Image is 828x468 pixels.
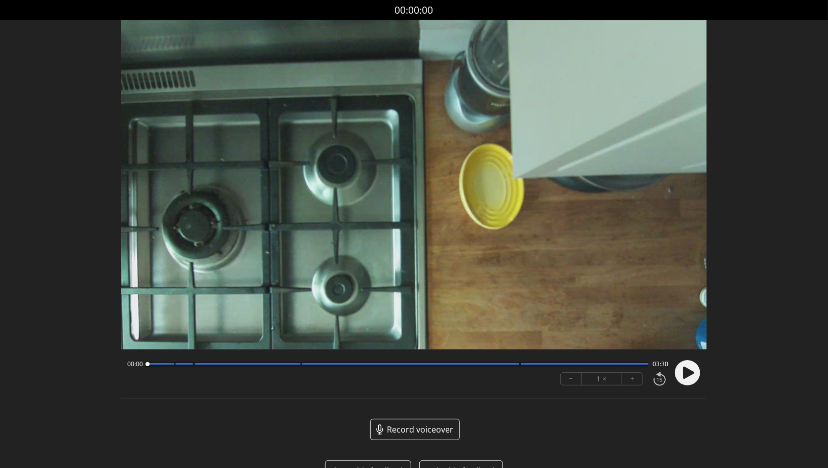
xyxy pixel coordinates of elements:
[127,360,143,368] span: 00:00
[395,3,434,18] a: 00:00:00
[622,373,642,385] button: +
[582,373,622,385] div: 1 ×
[387,423,453,436] span: Record voiceover
[370,419,460,440] a: Record voiceover
[653,360,668,368] span: 03:30
[561,373,582,385] button: −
